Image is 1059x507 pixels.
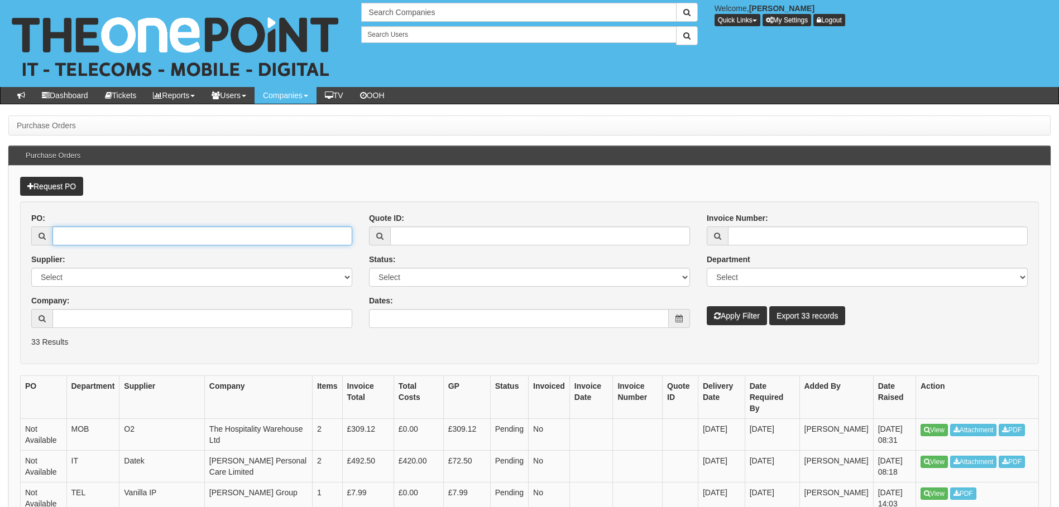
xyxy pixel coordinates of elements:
td: £309.12 [443,419,490,451]
li: Purchase Orders [17,120,76,131]
td: Datek [119,451,205,482]
a: View [921,456,948,468]
button: Apply Filter [707,306,767,325]
a: Request PO [20,177,83,196]
th: Department [66,376,119,419]
th: Quote ID [663,376,698,419]
td: [DATE] [698,451,745,482]
td: MOB [66,419,119,451]
th: Invoice Number [613,376,663,419]
h3: Purchase Orders [20,146,86,165]
td: No [529,451,570,482]
th: Total Costs [394,376,443,419]
td: [DATE] 08:31 [873,419,916,451]
a: PDF [950,487,976,500]
th: Delivery Date [698,376,745,419]
td: [DATE] [698,419,745,451]
label: Invoice Number: [707,213,768,224]
td: £0.00 [394,419,443,451]
td: [PERSON_NAME] [799,419,873,451]
a: PDF [999,424,1025,436]
td: [DATE] 08:18 [873,451,916,482]
td: Not Available [21,451,67,482]
a: PDF [999,456,1025,468]
td: IT [66,451,119,482]
td: £72.50 [443,451,490,482]
th: Invoiced [529,376,570,419]
a: Tickets [97,87,145,104]
a: Reports [145,87,203,104]
a: View [921,487,948,500]
td: 2 [312,451,342,482]
label: Supplier: [31,254,65,265]
b: [PERSON_NAME] [749,4,814,13]
td: [PERSON_NAME] [799,451,873,482]
td: [DATE] [745,451,799,482]
a: View [921,424,948,436]
th: Added By [799,376,873,419]
a: Logout [813,14,845,26]
td: £420.00 [394,451,443,482]
a: Attachment [950,456,997,468]
label: Company: [31,295,69,306]
a: Export 33 records [769,306,846,325]
label: Quote ID: [369,213,404,224]
button: Quick Links [715,14,760,26]
th: Invoice Date [569,376,613,419]
div: Welcome, [706,3,1059,26]
label: Status: [369,254,395,265]
th: Supplier [119,376,205,419]
th: Date Required By [745,376,799,419]
th: Date Raised [873,376,916,419]
a: Companies [255,87,317,104]
th: Action [916,376,1039,419]
td: [PERSON_NAME] Personal Care Limited [204,451,312,482]
input: Search Companies [361,3,676,22]
input: Search Users [361,26,676,43]
td: The Hospitality Warehouse Ltd [204,419,312,451]
label: Dates: [369,295,393,306]
td: £309.12 [342,419,394,451]
td: Pending [490,419,528,451]
td: 2 [312,419,342,451]
a: Attachment [950,424,997,436]
label: Department [707,254,750,265]
th: Status [490,376,528,419]
a: Users [203,87,255,104]
th: Invoice Total [342,376,394,419]
th: PO [21,376,67,419]
p: 33 Results [31,336,1028,347]
td: £492.50 [342,451,394,482]
label: PO: [31,213,45,224]
th: Company [204,376,312,419]
td: O2 [119,419,205,451]
td: Pending [490,451,528,482]
th: Items [312,376,342,419]
th: GP [443,376,490,419]
td: Not Available [21,419,67,451]
a: My Settings [763,14,812,26]
td: No [529,419,570,451]
a: OOH [352,87,393,104]
a: Dashboard [33,87,97,104]
a: TV [317,87,352,104]
td: [DATE] [745,419,799,451]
